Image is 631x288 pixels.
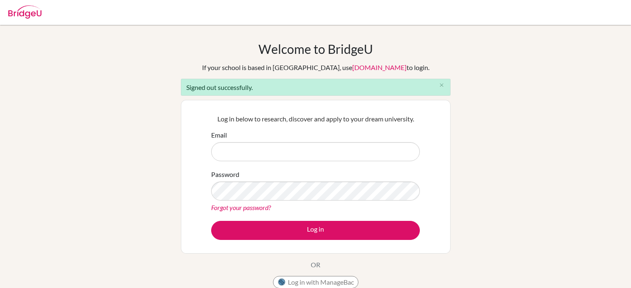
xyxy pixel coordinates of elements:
p: OR [311,260,320,270]
h1: Welcome to BridgeU [258,41,373,56]
a: Forgot your password? [211,203,271,211]
div: Signed out successfully. [181,79,451,96]
label: Password [211,169,239,179]
button: Log in [211,221,420,240]
p: Log in below to research, discover and apply to your dream university. [211,114,420,124]
img: Bridge-U [8,5,41,19]
label: Email [211,130,227,140]
button: Close [434,79,450,92]
i: close [439,82,445,88]
div: If your school is based in [GEOGRAPHIC_DATA], use to login. [202,63,429,73]
a: [DOMAIN_NAME] [352,63,407,71]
